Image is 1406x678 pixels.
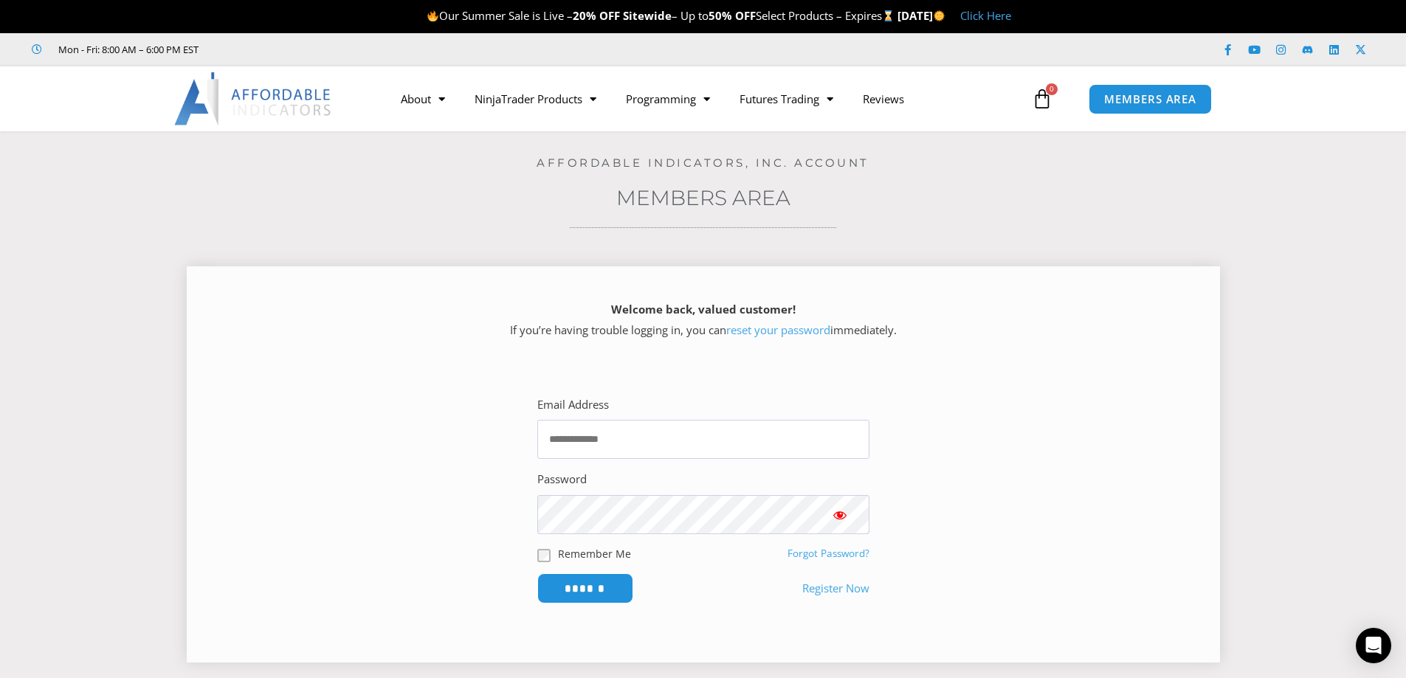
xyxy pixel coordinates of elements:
[537,469,587,490] label: Password
[55,41,199,58] span: Mon - Fri: 8:00 AM – 6:00 PM EST
[623,8,672,23] strong: Sitewide
[616,185,790,210] a: Members Area
[174,72,333,125] img: LogoAI | Affordable Indicators – NinjaTrader
[848,82,919,116] a: Reviews
[726,322,830,337] a: reset your password
[960,8,1011,23] a: Click Here
[788,547,869,560] a: Forgot Password?
[611,82,725,116] a: Programming
[810,495,869,534] button: Show password
[1356,628,1391,663] div: Open Intercom Messenger
[558,546,631,561] label: Remember Me
[386,82,1028,116] nav: Menu
[386,82,460,116] a: About
[1089,84,1212,114] a: MEMBERS AREA
[219,42,441,57] iframe: Customer reviews powered by Trustpilot
[611,302,796,316] strong: Welcome back, valued customer!
[427,8,897,23] span: Our Summer Sale is Live – – Up to Select Products – Expires
[897,8,945,23] strong: [DATE]
[573,8,620,23] strong: 20% OFF
[934,10,945,21] img: 🌞
[213,300,1194,341] p: If you’re having trouble logging in, you can immediately.
[427,10,438,21] img: 🔥
[802,578,869,599] a: Register Now
[1046,83,1058,95] span: 0
[1104,94,1196,105] span: MEMBERS AREA
[883,10,894,21] img: ⌛
[460,82,611,116] a: NinjaTrader Products
[537,156,869,170] a: Affordable Indicators, Inc. Account
[725,82,848,116] a: Futures Trading
[537,395,609,415] label: Email Address
[709,8,756,23] strong: 50% OFF
[1010,77,1075,120] a: 0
